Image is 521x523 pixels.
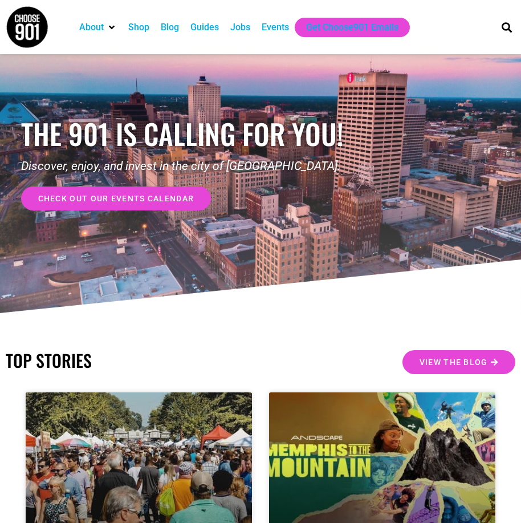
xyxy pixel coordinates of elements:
[402,350,515,374] a: View the Blog
[21,117,417,151] h1: the 901 is calling for you!
[262,21,289,34] a: Events
[21,157,417,176] p: Discover, enjoy, and invest in the city of [GEOGRAPHIC_DATA].
[38,194,194,202] span: check out our events calendar
[74,18,486,37] nav: Main nav
[21,187,211,210] a: check out our events calendar
[128,21,149,34] a: Shop
[306,21,398,34] a: Get Choose901 Emails
[6,350,255,371] h2: TOP STORIES
[420,358,488,366] span: View the Blog
[190,21,219,34] a: Guides
[79,21,104,34] a: About
[161,21,179,34] a: Blog
[497,18,516,37] div: Search
[230,21,250,34] a: Jobs
[74,18,123,37] div: About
